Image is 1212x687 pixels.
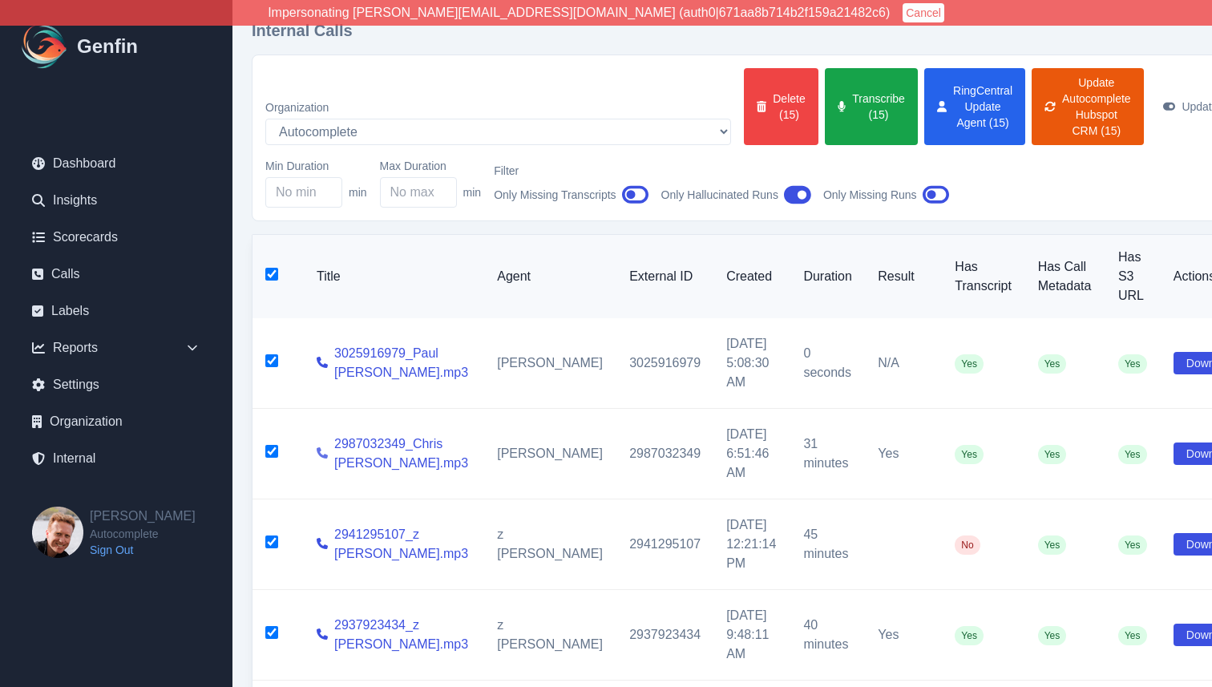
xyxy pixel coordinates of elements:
a: 2937923434_z [PERSON_NAME].mp3 [334,616,471,654]
label: Filter [494,163,648,179]
td: [DATE] 5:08:30 AM [713,318,790,409]
span: min [349,184,367,200]
th: Result [865,235,942,318]
td: 31 minutes [790,409,865,499]
a: Dashboard [19,148,213,180]
a: Scorecards [19,221,213,253]
td: [DATE] 6:51:46 AM [713,409,790,499]
td: 3025916979 [616,318,713,409]
a: Internal [19,443,213,475]
td: [DATE] 12:21:14 PM [713,499,790,590]
a: Labels [19,295,213,327]
td: Yes [865,590,942,681]
a: Settings [19,369,213,401]
button: Transcribe (15) [825,68,918,145]
td: 40 minutes [790,590,865,681]
span: min [463,184,482,200]
span: Yes [955,626,984,645]
td: 2987032349 [616,409,713,499]
button: Update Autocomplete Hubspot CRM (15) [1032,68,1144,145]
th: Duration [790,235,865,318]
td: z [PERSON_NAME] [484,590,616,681]
h1: Genfin [77,34,138,59]
button: Delete (15) [744,68,818,145]
th: Agent [484,235,616,318]
img: Brian Dunagan [32,507,83,558]
th: Has S3 URL [1105,235,1161,318]
a: View call details [317,535,328,554]
a: 3025916979_Paul [PERSON_NAME].mp3 [334,344,471,382]
th: Has Call Metadata [1025,235,1105,318]
span: Only Hallucinated Runs [661,187,778,203]
button: RingCentral Update Agent (15) [924,68,1025,145]
label: Min Duration [265,158,367,174]
a: Organization [19,406,213,438]
th: Title [304,235,484,318]
a: 2987032349_Chris [PERSON_NAME].mp3 [334,434,471,473]
input: No max [380,177,457,208]
th: External ID [616,235,713,318]
h2: [PERSON_NAME] [90,507,196,526]
span: Yes [1038,354,1067,374]
span: Only Missing Runs [823,187,917,203]
input: No min [265,177,342,208]
td: [PERSON_NAME] [484,318,616,409]
a: 2941295107_z [PERSON_NAME].mp3 [334,525,471,564]
td: [PERSON_NAME] [484,409,616,499]
td: 0 seconds [790,318,865,409]
td: z [PERSON_NAME] [484,499,616,590]
span: Yes [1118,445,1147,464]
img: Logo [19,21,71,72]
span: Yes [1038,445,1067,464]
a: View call details [317,625,328,645]
td: 2937923434 [616,590,713,681]
td: 2941295107 [616,499,713,590]
span: Yes [955,445,984,464]
span: Only Missing Transcripts [494,187,616,203]
div: Reports [19,332,213,364]
span: Yes [1038,626,1067,645]
td: N/A [865,318,942,409]
button: Cancel [903,3,944,22]
th: Has Transcript [942,235,1024,318]
label: Organization [265,99,731,115]
span: No [955,535,980,555]
span: Yes [955,354,984,374]
span: Yes [1118,354,1147,374]
a: View call details [317,444,328,463]
td: 45 minutes [790,499,865,590]
a: Calls [19,258,213,290]
a: Sign Out [90,542,196,558]
th: Created [713,235,790,318]
span: Yes [1038,535,1067,555]
a: Insights [19,184,213,216]
span: Yes [1118,626,1147,645]
td: Yes [865,409,942,499]
span: Autocomplete [90,526,196,542]
a: View call details [317,354,328,373]
span: Yes [1118,535,1147,555]
label: Max Duration [380,158,482,174]
td: [DATE] 9:48:11 AM [713,590,790,681]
